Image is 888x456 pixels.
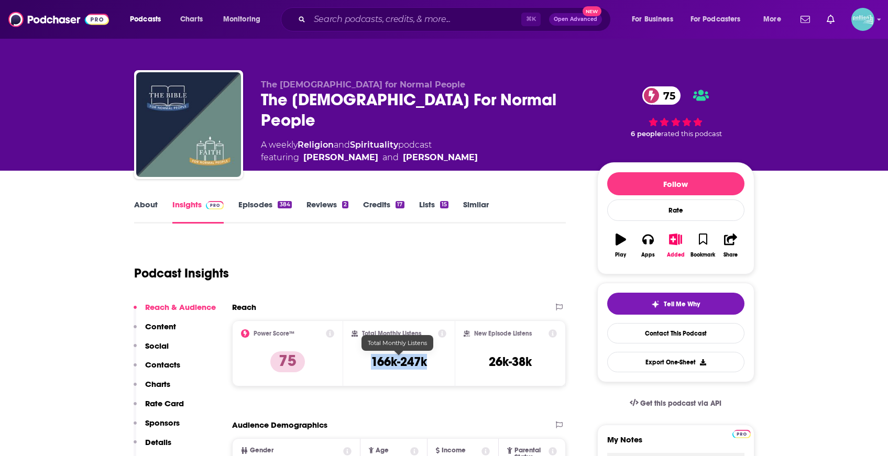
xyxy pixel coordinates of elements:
[463,199,489,224] a: Similar
[371,354,427,370] h3: 166k-247k
[134,379,170,398] button: Charts
[489,354,532,370] h3: 26k-38k
[403,151,478,164] a: Peter Enns
[419,199,448,224] a: Lists15
[350,140,398,150] a: Spirituality
[440,201,448,208] div: 15
[851,8,874,31] button: Show profile menu
[597,80,754,145] div: 75 6 peoplerated this podcast
[396,201,404,208] div: 17
[607,352,744,372] button: Export One-Sheet
[732,430,751,438] img: Podchaser Pro
[173,11,209,28] a: Charts
[442,447,466,454] span: Income
[667,252,685,258] div: Added
[261,151,478,164] span: featuring
[298,140,334,150] a: Religion
[641,252,655,258] div: Apps
[607,323,744,343] a: Contact This Podcast
[136,72,241,177] img: The Bible For Normal People
[607,435,744,453] label: My Notes
[145,418,180,428] p: Sponsors
[554,17,597,22] span: Open Advanced
[134,341,169,360] button: Social
[823,10,839,28] a: Show notifications dropdown
[368,339,427,347] span: Total Monthly Listens
[690,12,741,27] span: For Podcasters
[306,199,348,224] a: Reviews2
[756,11,794,28] button: open menu
[130,12,161,27] span: Podcasts
[145,437,171,447] p: Details
[334,140,350,150] span: and
[291,7,621,31] div: Search podcasts, credits, & more...
[662,227,689,264] button: Added
[232,420,327,430] h2: Audience Demographics
[362,330,421,337] h2: Total Monthly Listens
[145,379,170,389] p: Charts
[851,8,874,31] span: Logged in as JessicaPellien
[717,227,744,264] button: Share
[261,139,478,164] div: A weekly podcast
[763,12,781,27] span: More
[145,360,180,370] p: Contacts
[238,199,291,224] a: Episodes384
[270,351,305,372] p: 75
[607,293,744,315] button: tell me why sparkleTell Me Why
[310,11,521,28] input: Search podcasts, credits, & more...
[250,447,273,454] span: Gender
[607,227,634,264] button: Play
[851,8,874,31] img: User Profile
[134,398,184,418] button: Rate Card
[690,252,715,258] div: Bookmark
[521,13,541,26] span: ⌘ K
[223,12,260,27] span: Monitoring
[653,86,681,105] span: 75
[134,360,180,379] button: Contacts
[363,199,404,224] a: Credits17
[145,341,169,351] p: Social
[145,321,176,331] p: Content
[796,10,814,28] a: Show notifications dropdown
[621,391,730,416] a: Get this podcast via API
[134,199,158,224] a: About
[303,151,378,164] a: Jared Byas
[607,199,744,221] div: Rate
[651,300,660,308] img: tell me why sparkle
[640,399,721,408] span: Get this podcast via API
[145,302,216,312] p: Reach & Audience
[180,12,203,27] span: Charts
[607,172,744,195] button: Follow
[732,428,751,438] a: Pro website
[261,80,465,90] span: The [DEMOGRAPHIC_DATA] for Normal People
[342,201,348,208] div: 2
[134,418,180,437] button: Sponsors
[474,330,532,337] h2: New Episode Listens
[664,300,700,308] span: Tell Me Why
[632,12,673,27] span: For Business
[615,252,626,258] div: Play
[172,199,224,224] a: InsightsPodchaser Pro
[134,265,229,281] h1: Podcast Insights
[549,13,602,26] button: Open AdvancedNew
[631,130,661,138] span: 6 people
[661,130,722,138] span: rated this podcast
[689,227,717,264] button: Bookmark
[145,398,184,408] p: Rate Card
[8,9,109,29] img: Podchaser - Follow, Share and Rate Podcasts
[642,86,681,105] a: 75
[723,252,738,258] div: Share
[232,302,256,312] h2: Reach
[583,6,601,16] span: New
[376,447,389,454] span: Age
[624,11,686,28] button: open menu
[216,11,274,28] button: open menu
[254,330,294,337] h2: Power Score™
[382,151,399,164] span: and
[134,302,216,321] button: Reach & Audience
[684,11,756,28] button: open menu
[134,321,176,341] button: Content
[278,201,291,208] div: 384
